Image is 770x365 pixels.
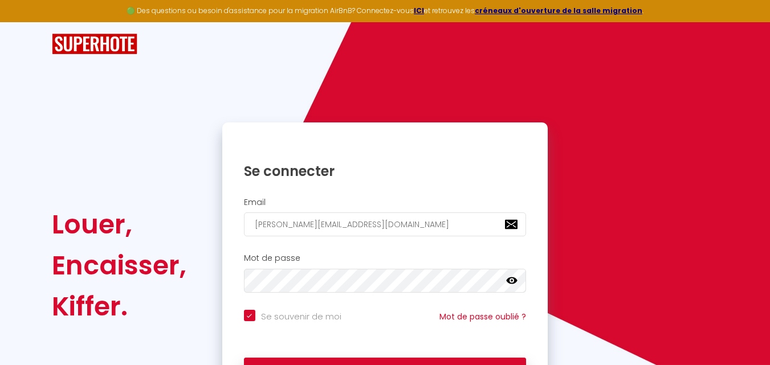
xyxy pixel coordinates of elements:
div: Kiffer. [52,286,186,327]
h2: Mot de passe [244,253,527,263]
a: Mot de passe oublié ? [439,311,526,322]
input: Ton Email [244,212,527,236]
a: créneaux d'ouverture de la salle migration [475,6,642,15]
h1: Se connecter [244,162,527,180]
div: Encaisser, [52,245,186,286]
a: ICI [414,6,424,15]
h2: Email [244,198,527,207]
img: SuperHote logo [52,34,137,55]
div: Louer, [52,204,186,245]
button: Ouvrir le widget de chat LiveChat [9,5,43,39]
